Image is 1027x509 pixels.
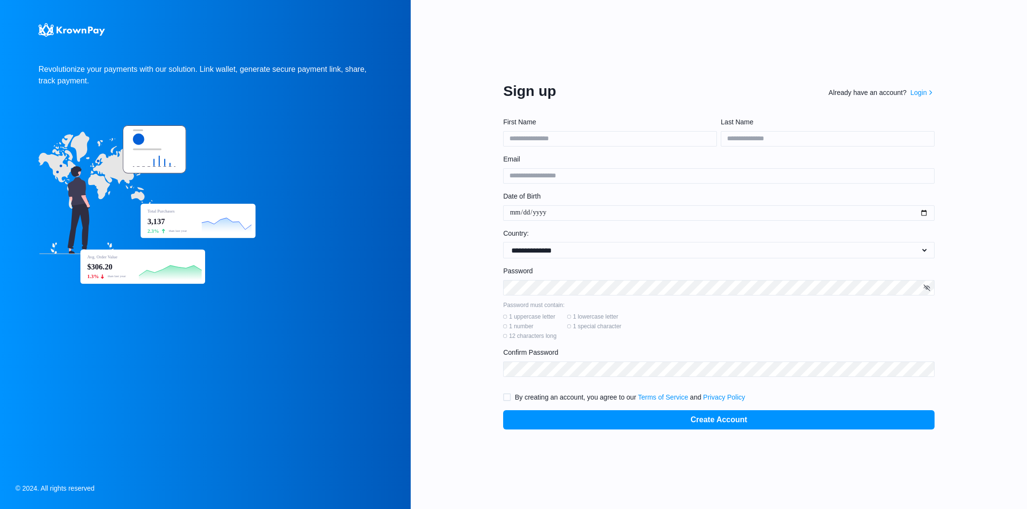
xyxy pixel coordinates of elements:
label: Date of Birth [503,191,929,201]
label: Email [503,154,929,164]
img: hero-image [39,125,258,287]
p: Password must contain: [503,301,935,309]
label: Last Name [721,117,929,127]
span: 12 characters long [509,332,557,340]
a: Privacy Policy [703,393,745,401]
span: 1 lowercase letter [573,313,618,321]
a: Login [910,88,927,98]
img: KrownPay Logo [39,23,105,37]
label: Confirm Password [503,348,929,358]
span: 1 uppercase letter [509,313,555,321]
a: Terms of Service [638,393,688,401]
p: Country: [503,228,935,238]
p: Already have an account? [829,88,907,98]
label: First Name [503,117,711,127]
span: 1 special character [573,322,622,330]
p: By creating an account, you agree to our and [515,392,745,402]
p: © 2024. All rights reserved [15,483,94,494]
p: Sign up [503,80,556,102]
span: 1 number [509,322,533,330]
button: Create Account [503,410,935,429]
p: Revolutionize your payments with our solution. Link wallet, generate secure payment link, share, ... [39,64,372,87]
span: Password [503,266,533,276]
